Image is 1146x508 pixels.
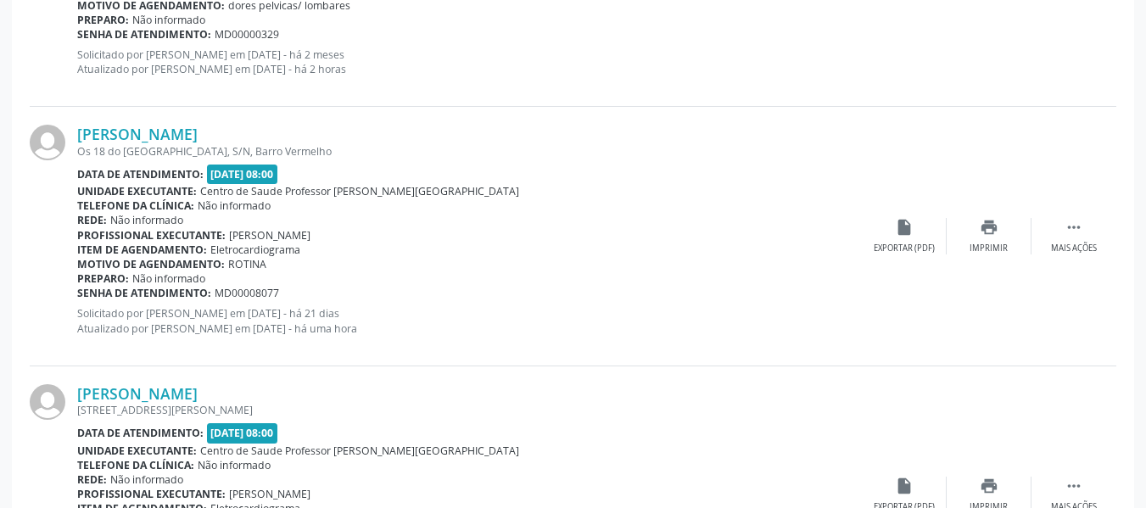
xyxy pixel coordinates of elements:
[77,198,194,213] b: Telefone da clínica:
[895,477,914,495] i: insert_drive_file
[77,243,207,257] b: Item de agendamento:
[110,213,183,227] span: Não informado
[77,384,198,403] a: [PERSON_NAME]
[198,198,271,213] span: Não informado
[77,167,204,181] b: Data de atendimento:
[77,306,862,335] p: Solicitado por [PERSON_NAME] em [DATE] - há 21 dias Atualizado por [PERSON_NAME] em [DATE] - há u...
[77,228,226,243] b: Profissional executante:
[1065,477,1083,495] i: 
[77,458,194,472] b: Telefone da clínica:
[980,477,998,495] i: print
[77,487,226,501] b: Profissional executante:
[77,47,862,76] p: Solicitado por [PERSON_NAME] em [DATE] - há 2 meses Atualizado por [PERSON_NAME] em [DATE] - há 2...
[77,472,107,487] b: Rede:
[77,213,107,227] b: Rede:
[77,144,862,159] div: Os 18 do [GEOGRAPHIC_DATA], S/N, Barro Vermelho
[215,286,279,300] span: MD00008077
[77,184,197,198] b: Unidade executante:
[229,228,310,243] span: [PERSON_NAME]
[200,444,519,458] span: Centro de Saude Professor [PERSON_NAME][GEOGRAPHIC_DATA]
[77,257,225,271] b: Motivo de agendamento:
[215,27,279,42] span: MD00000329
[77,403,862,417] div: [STREET_ADDRESS][PERSON_NAME]
[132,13,205,27] span: Não informado
[77,444,197,458] b: Unidade executante:
[77,13,129,27] b: Preparo:
[198,458,271,472] span: Não informado
[77,125,198,143] a: [PERSON_NAME]
[229,487,310,501] span: [PERSON_NAME]
[77,426,204,440] b: Data de atendimento:
[110,472,183,487] span: Não informado
[132,271,205,286] span: Não informado
[77,286,211,300] b: Senha de atendimento:
[874,243,935,254] div: Exportar (PDF)
[210,243,300,257] span: Eletrocardiograma
[980,218,998,237] i: print
[207,423,278,443] span: [DATE] 08:00
[970,243,1008,254] div: Imprimir
[895,218,914,237] i: insert_drive_file
[77,27,211,42] b: Senha de atendimento:
[30,125,65,160] img: img
[207,165,278,184] span: [DATE] 08:00
[200,184,519,198] span: Centro de Saude Professor [PERSON_NAME][GEOGRAPHIC_DATA]
[1051,243,1097,254] div: Mais ações
[30,384,65,420] img: img
[77,271,129,286] b: Preparo:
[228,257,266,271] span: ROTINA
[1065,218,1083,237] i: 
